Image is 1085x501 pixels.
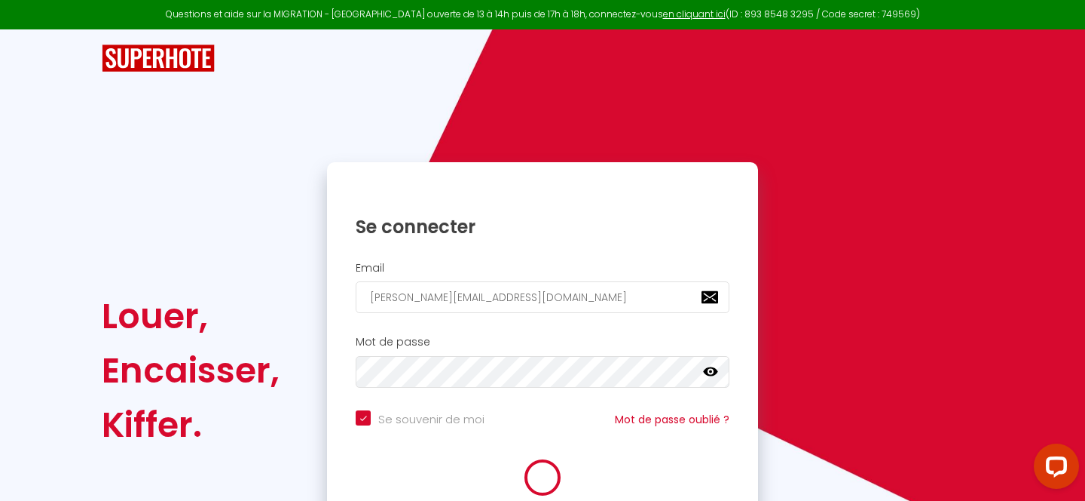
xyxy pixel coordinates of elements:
[356,215,729,238] h1: Se connecter
[356,336,729,349] h2: Mot de passe
[356,262,729,275] h2: Email
[102,289,280,343] div: Louer,
[1022,438,1085,501] iframe: LiveChat chat widget
[102,343,280,398] div: Encaisser,
[102,398,280,452] div: Kiffer.
[663,8,726,20] a: en cliquant ici
[356,281,729,313] input: Ton Email
[102,45,215,72] img: SuperHote logo
[615,412,729,427] a: Mot de passe oublié ?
